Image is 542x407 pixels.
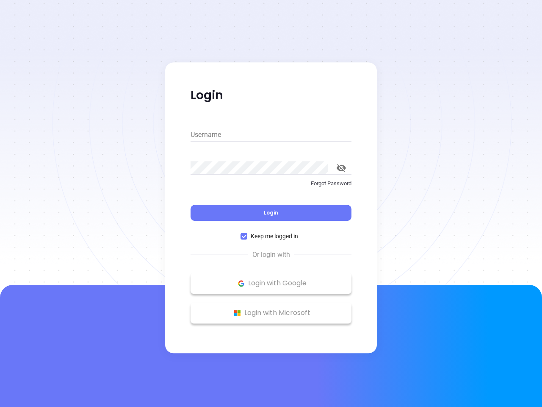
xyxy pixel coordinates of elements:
a: Forgot Password [191,179,351,195]
span: Or login with [248,250,294,260]
img: Microsoft Logo [232,308,243,318]
span: Login [264,209,278,216]
p: Login [191,88,351,103]
img: Google Logo [236,278,246,289]
button: Google Logo Login with Google [191,273,351,294]
p: Login with Google [195,277,347,290]
p: Forgot Password [191,179,351,188]
span: Keep me logged in [247,231,301,241]
p: Login with Microsoft [195,307,347,319]
button: Microsoft Logo Login with Microsoft [191,302,351,323]
button: toggle password visibility [331,158,351,178]
button: Login [191,205,351,221]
